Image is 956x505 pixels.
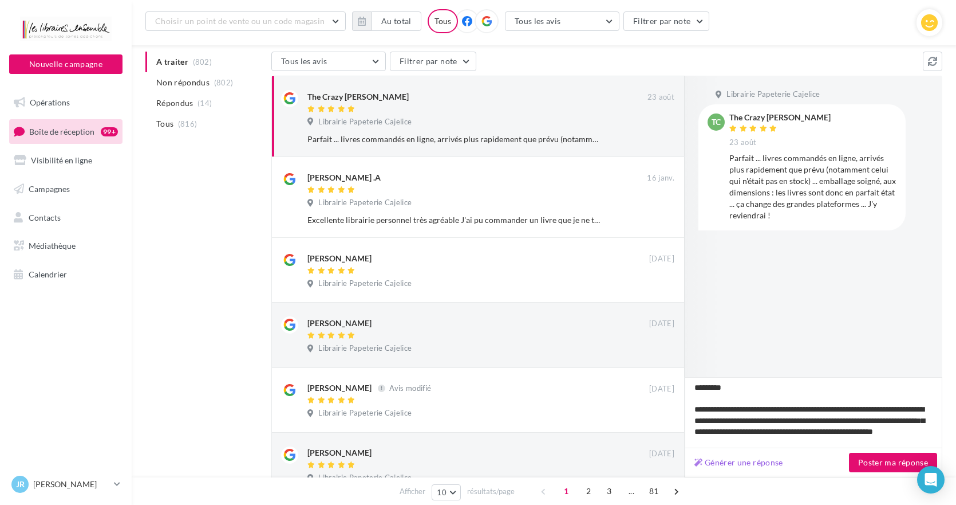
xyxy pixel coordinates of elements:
[29,212,61,222] span: Contacts
[372,11,421,31] button: Au total
[318,408,412,418] span: Librairie Papeterie Cajelice
[849,453,937,472] button: Poster ma réponse
[7,91,125,115] a: Opérations
[390,52,476,71] button: Filtrer par note
[214,78,234,87] span: (802)
[726,89,820,100] span: Librairie Papeterie Cajelice
[9,473,123,495] a: Jr [PERSON_NAME]
[7,234,125,258] a: Médiathèque
[649,319,674,329] span: [DATE]
[729,138,756,148] span: 23 août
[437,488,447,497] span: 10
[729,152,896,221] div: Parfait ... livres commandés en ligne, arrivés plus rapidement que prévu (notamment celui qui n'é...
[307,91,409,103] div: The Crazy [PERSON_NAME]
[318,343,412,354] span: Librairie Papeterie Cajelice
[29,269,67,279] span: Calendrier
[515,16,561,26] span: Tous les avis
[352,11,421,31] button: Au total
[600,482,618,500] span: 3
[271,52,386,71] button: Tous les avis
[557,482,575,500] span: 1
[30,97,70,107] span: Opérations
[318,473,412,483] span: Librairie Papeterie Cajelice
[307,318,372,329] div: [PERSON_NAME]
[428,9,458,33] div: Tous
[645,482,663,500] span: 81
[16,479,25,490] span: Jr
[649,449,674,459] span: [DATE]
[467,486,515,497] span: résultats/page
[31,155,92,165] span: Visibilité en ligne
[145,11,346,31] button: Choisir un point de vente ou un code magasin
[647,92,674,103] span: 23 août
[33,479,109,490] p: [PERSON_NAME]
[307,382,372,394] div: [PERSON_NAME]
[432,484,461,500] button: 10
[7,148,125,173] a: Visibilité en ligne
[712,116,721,128] span: TC
[389,383,431,393] span: Avis modifié
[281,56,327,66] span: Tous les avis
[178,119,197,128] span: (816)
[7,263,125,287] a: Calendrier
[156,97,193,109] span: Répondus
[9,54,123,74] button: Nouvelle campagne
[318,198,412,208] span: Librairie Papeterie Cajelice
[307,447,372,459] div: [PERSON_NAME]
[155,16,325,26] span: Choisir un point de vente ou un code magasin
[29,241,76,250] span: Médiathèque
[579,482,598,500] span: 2
[307,134,600,145] div: Parfait ... livres commandés en ligne, arrivés plus rapidement que prévu (notamment celui qui n'é...
[729,113,831,122] div: The Crazy [PERSON_NAME]
[649,254,674,264] span: [DATE]
[101,127,118,136] div: 99+
[29,184,70,194] span: Campagnes
[400,486,425,497] span: Afficher
[647,173,674,183] span: 16 janv.
[307,253,372,264] div: [PERSON_NAME]
[622,482,641,500] span: ...
[29,126,94,136] span: Boîte de réception
[690,456,788,469] button: Générer une réponse
[649,384,674,394] span: [DATE]
[156,118,173,130] span: Tous
[7,119,125,144] a: Boîte de réception99+
[318,279,412,289] span: Librairie Papeterie Cajelice
[307,172,381,183] div: [PERSON_NAME] .A
[307,214,600,226] div: Excellente librairie personnel très agréable J'ai pu commander un livre que je ne trouvais pas et...
[623,11,710,31] button: Filtrer par note
[7,206,125,230] a: Contacts
[156,77,210,88] span: Non répondus
[505,11,619,31] button: Tous les avis
[197,99,212,108] span: (14)
[917,466,945,494] div: Open Intercom Messenger
[7,177,125,201] a: Campagnes
[318,117,412,127] span: Librairie Papeterie Cajelice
